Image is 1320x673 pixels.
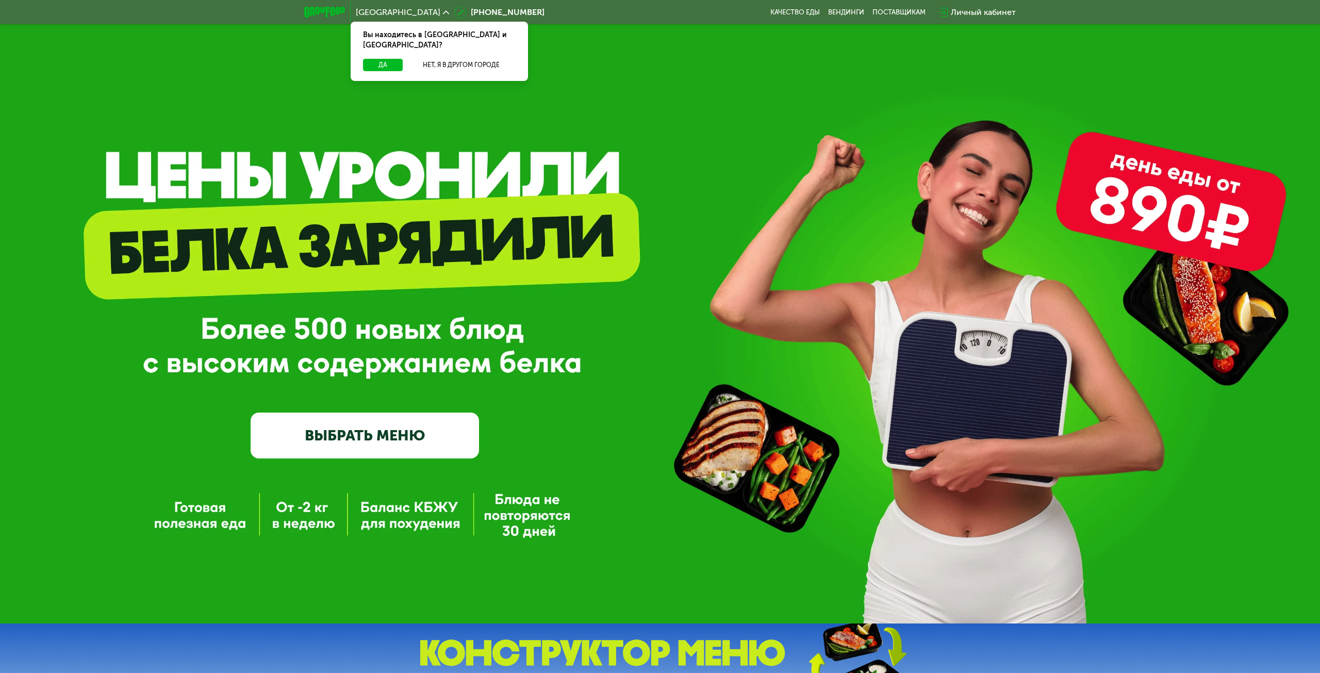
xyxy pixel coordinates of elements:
button: Нет, я в другом городе [407,59,516,71]
div: Вы находитесь в [GEOGRAPHIC_DATA] и [GEOGRAPHIC_DATA]? [351,22,528,59]
div: Личный кабинет [951,6,1016,19]
button: Да [363,59,403,71]
a: Качество еды [770,8,820,17]
a: Вендинги [828,8,864,17]
div: поставщикам [872,8,926,17]
span: [GEOGRAPHIC_DATA] [356,8,440,17]
a: [PHONE_NUMBER] [454,6,544,19]
a: ВЫБРАТЬ МЕНЮ [251,413,479,458]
